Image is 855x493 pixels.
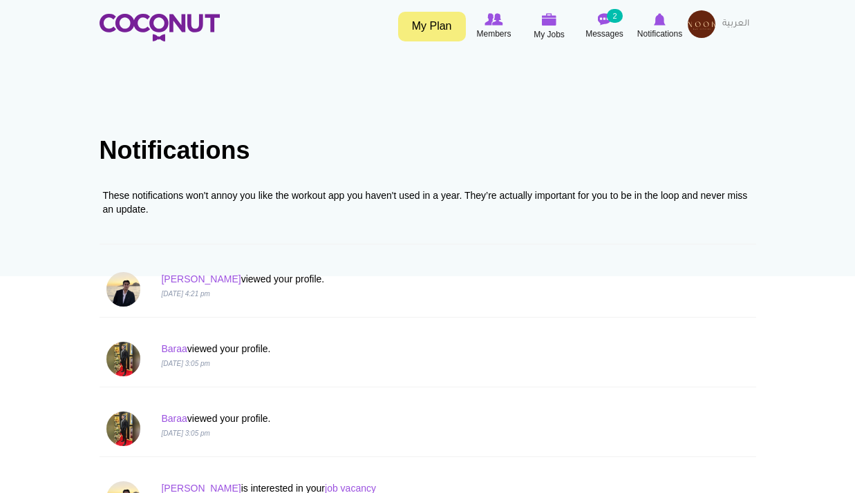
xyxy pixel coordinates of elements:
[161,343,187,354] a: Baraa
[715,10,756,38] a: العربية
[585,27,623,41] span: Messages
[522,10,577,43] a: My Jobs My Jobs
[398,12,466,41] a: My Plan
[485,13,502,26] img: Browse Members
[100,14,220,41] img: Home
[161,413,187,424] a: Baraa
[598,13,612,26] img: Messages
[654,13,666,26] img: Notifications
[103,188,753,216] div: These notifications won't annoy you like the workout app you haven't used in a year. They’re actu...
[476,27,511,41] span: Members
[100,137,756,164] h1: Notifications
[161,273,241,284] a: [PERSON_NAME]
[161,290,209,298] i: [DATE] 4:21 pm
[637,27,682,41] span: Notifications
[577,10,632,42] a: Messages Messages 2
[534,28,565,41] span: My Jobs
[632,10,688,42] a: Notifications Notifications
[542,13,557,26] img: My Jobs
[467,10,522,42] a: Browse Members Members
[161,342,583,356] p: viewed your profile.
[161,429,209,437] i: [DATE] 3:05 pm
[607,9,622,23] small: 2
[161,412,583,425] p: viewed your profile.
[161,360,209,367] i: [DATE] 3:05 pm
[161,272,583,286] p: viewed your profile.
